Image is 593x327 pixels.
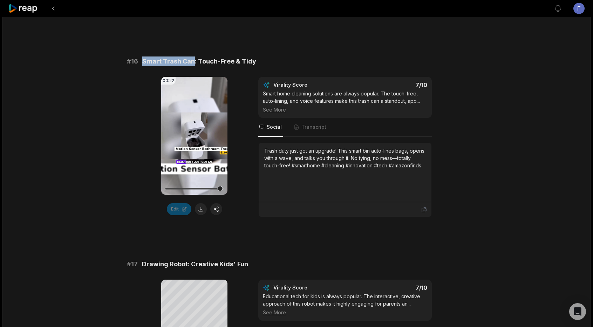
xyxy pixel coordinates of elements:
div: 7 /10 [352,81,428,88]
div: 7 /10 [352,284,428,291]
div: Virality Score [273,284,349,291]
video: Your browser does not support mp4 format. [161,77,227,195]
span: Smart Trash Can: Touch-Free & Tidy [142,56,256,66]
div: Educational tech for kids is always popular. The interactive, creative approach of this robot mak... [263,293,427,316]
div: Smart home cleaning solutions are always popular. The touch-free, auto-lining, and voice features... [263,90,427,113]
span: # 16 [127,56,138,66]
span: Social [267,124,282,131]
span: # 17 [127,259,138,269]
div: See More [263,106,427,113]
button: Edit [167,203,191,215]
div: See More [263,309,427,316]
span: Drawing Robot: Creative Kids' Fun [142,259,248,269]
div: Trash duty just got an upgrade! This smart bin auto-lines bags, opens with a wave, and talks you ... [264,147,426,169]
nav: Tabs [258,118,432,137]
div: Open Intercom Messenger [569,303,586,320]
span: Transcript [301,124,326,131]
div: Virality Score [273,81,349,88]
